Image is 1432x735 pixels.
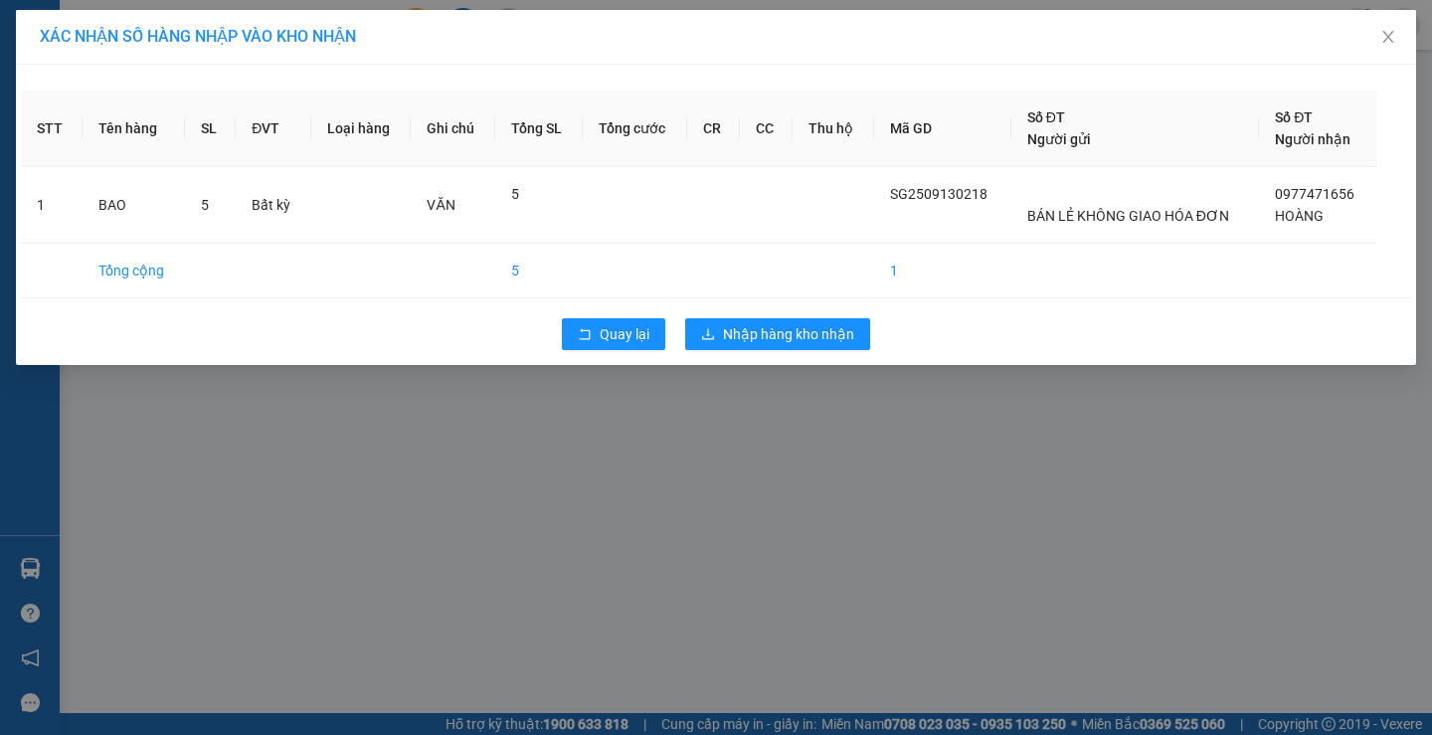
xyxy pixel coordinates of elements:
[874,91,1011,167] th: Mã GD
[1275,186,1354,202] span: 0977471656
[185,91,236,167] th: SL
[129,19,177,40] span: Nhận:
[1275,109,1313,125] span: Số ĐT
[1027,109,1065,125] span: Số ĐT
[1027,208,1229,224] span: BÁN LẺ KHÔNG GIAO HÓA ĐƠN
[685,318,870,350] button: downloadNhập hàng kho nhận
[874,244,1011,298] td: 1
[21,91,83,167] th: STT
[311,91,412,167] th: Loại hàng
[687,91,740,167] th: CR
[427,197,454,213] span: VĂN
[495,91,583,167] th: Tổng SL
[1027,131,1091,147] span: Người gửi
[40,27,356,46] span: XÁC NHẬN SỐ HÀNG NHẬP VÀO KHO NHẬN
[511,186,519,202] span: 5
[1380,29,1396,45] span: close
[1360,10,1416,66] button: Close
[578,327,592,343] span: rollback
[600,323,649,345] span: Quay lại
[701,327,715,343] span: download
[890,186,987,202] span: SG2509130218
[201,197,209,213] span: 5
[793,91,874,167] th: Thu hộ
[236,91,310,167] th: ĐVT
[83,91,186,167] th: Tên hàng
[17,17,115,65] div: Vĩnh Long
[562,318,665,350] button: rollbackQuay lại
[17,19,48,40] span: Gửi:
[1275,131,1350,147] span: Người nhận
[21,167,83,244] td: 1
[83,167,186,244] td: BAO
[129,17,288,65] div: TP. [PERSON_NAME]
[411,91,495,167] th: Ghi chú
[129,89,288,116] div: 0853452805
[740,91,793,167] th: CC
[17,65,115,160] div: BÁN LẺ KHÔNG GIAO HÓA ĐƠN
[495,244,583,298] td: 5
[1275,208,1324,224] span: HOÀNG
[83,244,186,298] td: Tổng cộng
[723,323,854,345] span: Nhập hàng kho nhận
[129,65,288,89] div: TRÚC
[583,91,687,167] th: Tổng cước
[236,167,310,244] td: Bất kỳ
